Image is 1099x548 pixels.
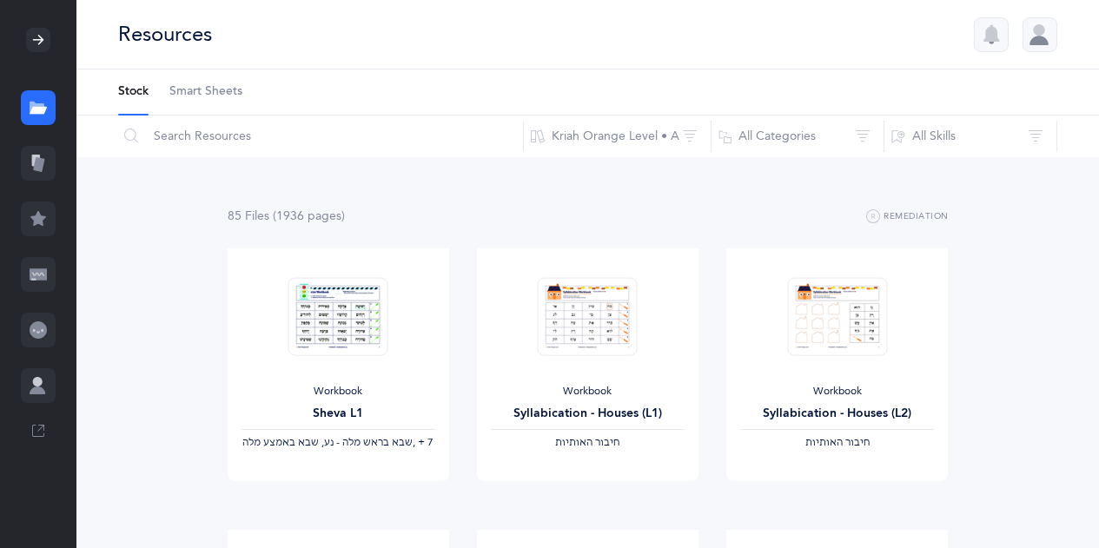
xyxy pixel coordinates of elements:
[866,207,949,228] button: Remediation
[538,277,638,356] img: Syllabication-Workbook-Level-1-EN_Orange_Houses_thumbnail_1741114714.png
[242,385,435,399] div: Workbook
[740,385,934,399] div: Workbook
[884,116,1057,157] button: All Skills
[273,209,345,223] span: (1936 page )
[805,436,870,448] span: ‫חיבור האותיות‬
[264,209,269,223] span: s
[523,116,712,157] button: Kriah Orange Level • A
[242,436,435,450] div: ‪, + 7‬
[169,83,242,101] span: Smart Sheets
[336,209,341,223] span: s
[491,405,685,423] div: Syllabication - Houses (L1)
[288,277,388,356] img: Sheva-Workbook-Orange-A-L1_EN_thumbnail_1757036998.png
[711,116,884,157] button: All Categories
[787,277,887,356] img: Syllabication-Workbook-Level-2-Houses-EN_thumbnail_1741114840.png
[118,20,212,49] div: Resources
[555,436,619,448] span: ‫חיבור האותיות‬
[242,405,435,423] div: Sheva L1
[228,209,269,223] span: 85 File
[117,116,524,157] input: Search Resources
[491,385,685,399] div: Workbook
[740,405,934,423] div: Syllabication - Houses (L2)
[242,436,413,448] span: ‫שבא בראש מלה - נע, שבא באמצע מלה‬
